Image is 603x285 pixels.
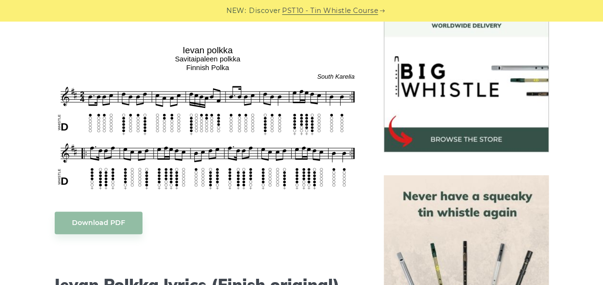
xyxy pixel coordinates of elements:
a: PST10 - Tin Whistle Course [282,5,378,16]
span: Discover [249,5,281,16]
a: Download PDF [55,212,142,234]
span: NEW: [226,5,246,16]
img: Ievan polkka Tin Whistle Tabs & Sheet Music [55,42,361,192]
